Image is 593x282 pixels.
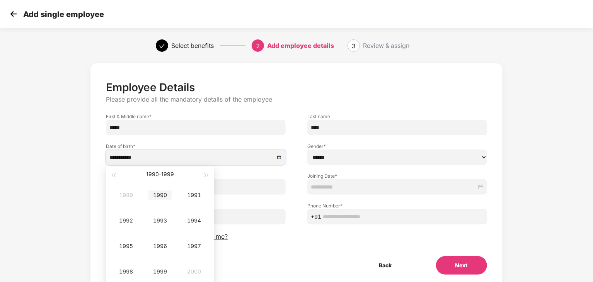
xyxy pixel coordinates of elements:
div: Select benefits [171,39,214,52]
span: 2 [256,42,260,50]
div: 1992 [114,216,138,225]
td: 1993 [143,208,177,233]
div: 1998 [114,267,138,276]
span: +91 [311,212,321,221]
label: Date of birth [106,143,286,149]
td: 1989 [109,182,143,208]
div: 1999 [148,267,172,276]
div: 2000 [182,267,206,276]
div: 1995 [114,241,138,251]
td: 1997 [177,233,211,259]
div: Add employee details [267,39,334,52]
button: Back [360,256,411,275]
p: Employee Details [106,81,487,94]
td: 1995 [109,233,143,259]
span: check [159,43,165,49]
div: 1994 [182,216,206,225]
div: Review & assign [363,39,409,52]
td: 1994 [177,208,211,233]
div: 1993 [148,216,172,225]
td: 1990 [143,182,177,208]
td: 1996 [143,233,177,259]
label: Last name [307,113,487,120]
label: Joining Date [307,173,487,179]
p: Please provide all the mandatory details of the employee [106,95,487,104]
td: 1991 [177,182,211,208]
button: Next [436,256,487,275]
div: 1990 [148,190,172,200]
span: 3 [352,42,356,50]
img: svg+xml;base64,PHN2ZyB4bWxucz0iaHR0cDovL3d3dy53My5vcmcvMjAwMC9zdmciIHdpZHRoPSIzMCIgaGVpZ2h0PSIzMC... [8,8,19,20]
div: 1991 [182,190,206,200]
div: 1989 [114,190,138,200]
label: First & Middle name [106,113,286,120]
label: Phone Number [307,202,487,209]
td: 1992 [109,208,143,233]
label: Gender [307,143,487,149]
div: 1996 [148,241,172,251]
div: 1997 [182,241,206,251]
p: Add single employee [23,10,104,19]
button: 1990-1999 [146,166,174,182]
